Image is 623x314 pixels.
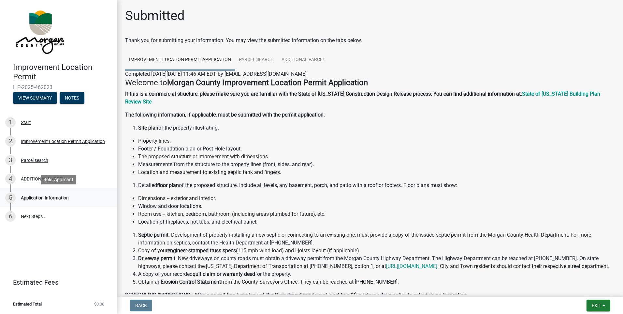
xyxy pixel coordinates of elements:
[138,195,615,202] li: Dimensions -- exterior and interior.
[21,177,65,181] div: ADDITIONAL PARCEL
[21,139,105,144] div: Improvement Location Permit Application
[13,84,104,90] span: ILP-2025-462023
[125,8,185,24] h1: Submitted
[138,202,615,210] li: Window and door locations.
[138,270,615,278] li: A copy of your recorded for the property.
[235,50,278,71] a: Parcel search
[21,196,69,200] div: Application Information
[125,71,307,77] span: Completed [DATE][DATE] 11:46 AM EDT by [EMAIL_ADDRESS][DOMAIN_NAME]
[5,276,107,289] a: Estimated Fees
[138,168,615,176] li: Location and measurement to existing septic tank and fingers.
[125,50,235,71] a: Improvement Location Permit Application
[161,279,221,285] strong: Erosion Control Statement
[138,255,175,261] strong: Driveway permit
[5,193,16,203] div: 5
[130,300,152,311] button: Back
[138,125,158,131] strong: Site plan
[5,136,16,147] div: 2
[386,263,437,269] a: [URL][DOMAIN_NAME]
[125,91,600,105] a: State of [US_STATE] Building Plan Review Site
[5,117,16,128] div: 1
[138,232,168,238] strong: Septic permit
[41,175,76,184] div: Role: Applicant
[125,292,468,298] strong: SCHEDULING INSPECTIONS: After a permit has been issued, the Department requires at least two (2) ...
[13,7,65,56] img: Morgan County, Indiana
[21,120,31,125] div: Start
[5,211,16,222] div: 6
[138,210,615,218] li: Room use -- kitchen, bedroom, bathroom (including areas plumbed for future), etc.
[138,218,615,226] li: Location of fireplaces, hot tubs, and electrical panel.
[167,247,236,254] strong: engineer-stamped truss specs
[138,181,615,189] li: Detailed of the proposed structure. Include all levels, any basement, porch, and patio with a roo...
[138,153,615,161] li: The proposed structure or improvement with dimensions.
[138,231,615,247] li: . Development of property installing a new septic or connecting to an existing one, must provide ...
[278,50,329,71] a: ADDITIONAL PARCEL
[60,96,84,101] wm-modal-confirm: Notes
[138,145,615,153] li: Footer / Foundation plan or Post Hole layout.
[167,78,368,87] strong: Morgan County Improvement Location Permit Application
[13,96,57,101] wm-modal-confirm: Summary
[138,247,615,255] li: Copy of your (115 mph wind load) and I-joists layout (if applicable).
[125,91,522,97] strong: If this is a commercial structure, please make sure you are familiar with the State of [US_STATE]...
[138,255,615,270] li: . New driveways on county roads must obtain a driveway permit from the Morgan County Highway Depa...
[193,271,255,277] strong: quit claim or warranty deed
[138,124,615,132] li: of the property illustrating:
[125,37,615,44] div: Thank you for submitting your information. You may view the submitted information on the tabs below.
[5,155,16,165] div: 3
[13,92,57,104] button: View Summary
[21,158,48,163] div: Parcel search
[125,78,615,87] h4: Welcome to
[60,92,84,104] button: Notes
[157,182,179,188] strong: floor plan
[94,302,104,306] span: $0.00
[587,300,610,311] button: Exit
[135,303,147,308] span: Back
[138,137,615,145] li: Property lines.
[125,112,325,118] strong: The following information, if applicable, must be submitted with the permit application:
[5,174,16,184] div: 4
[138,278,615,286] li: Obtain an from the County Surveyor's Office. They can be reached at [PHONE_NUMBER].
[13,63,112,82] h4: Improvement Location Permit
[138,161,615,168] li: Measurements from the structure to the property lines (front, sides, and rear).
[592,303,601,308] span: Exit
[13,302,42,306] span: Estimated Total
